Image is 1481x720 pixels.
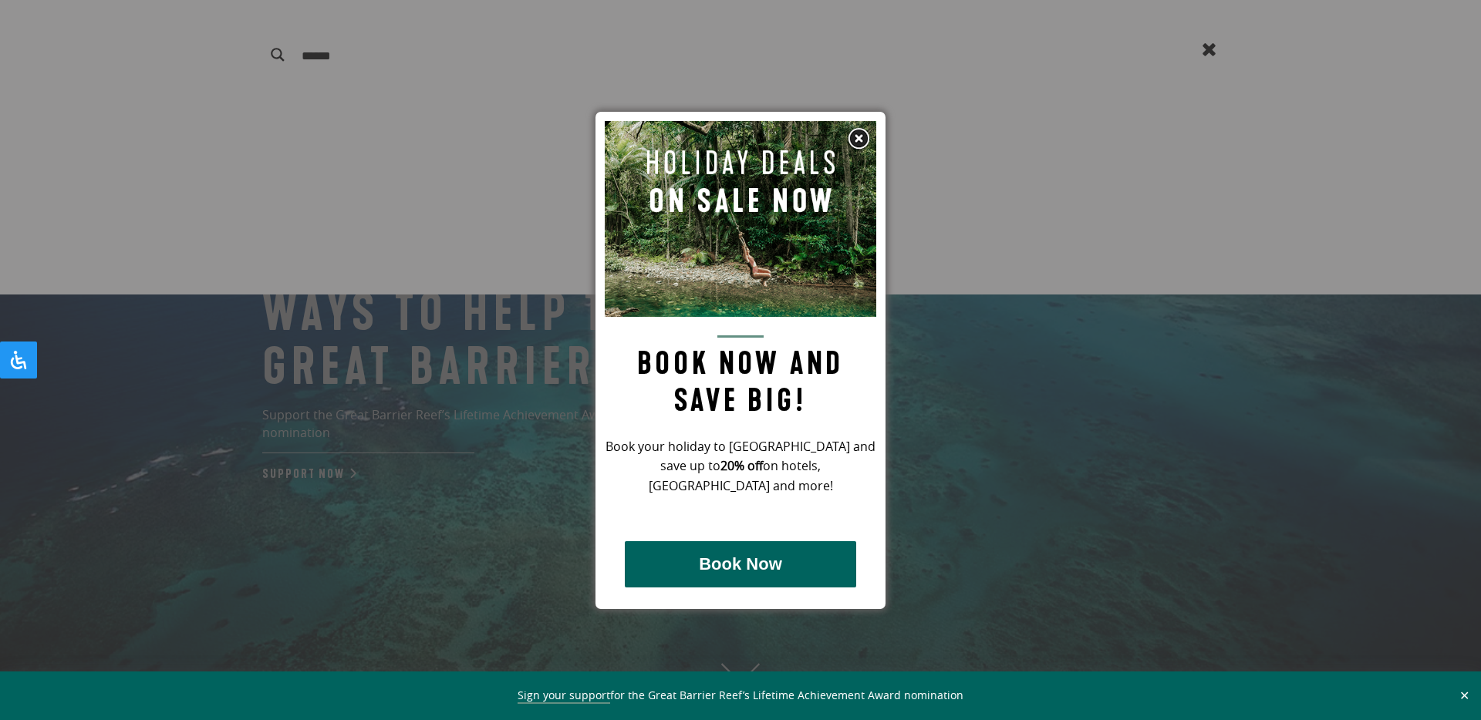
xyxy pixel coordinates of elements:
[605,437,876,497] p: Book your holiday to [GEOGRAPHIC_DATA] and save up to on hotels, [GEOGRAPHIC_DATA] and more!
[518,688,610,704] a: Sign your support
[625,541,856,587] button: Book Now
[1456,688,1473,702] button: Close
[720,457,763,474] strong: 20% off
[9,351,28,369] svg: Open Accessibility Panel
[518,688,963,704] span: for the Great Barrier Reef’s Lifetime Achievement Award nomination
[605,121,876,317] img: Pop up image for Holiday Packages
[847,127,870,150] img: Close
[605,335,876,419] h2: Book now and save big!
